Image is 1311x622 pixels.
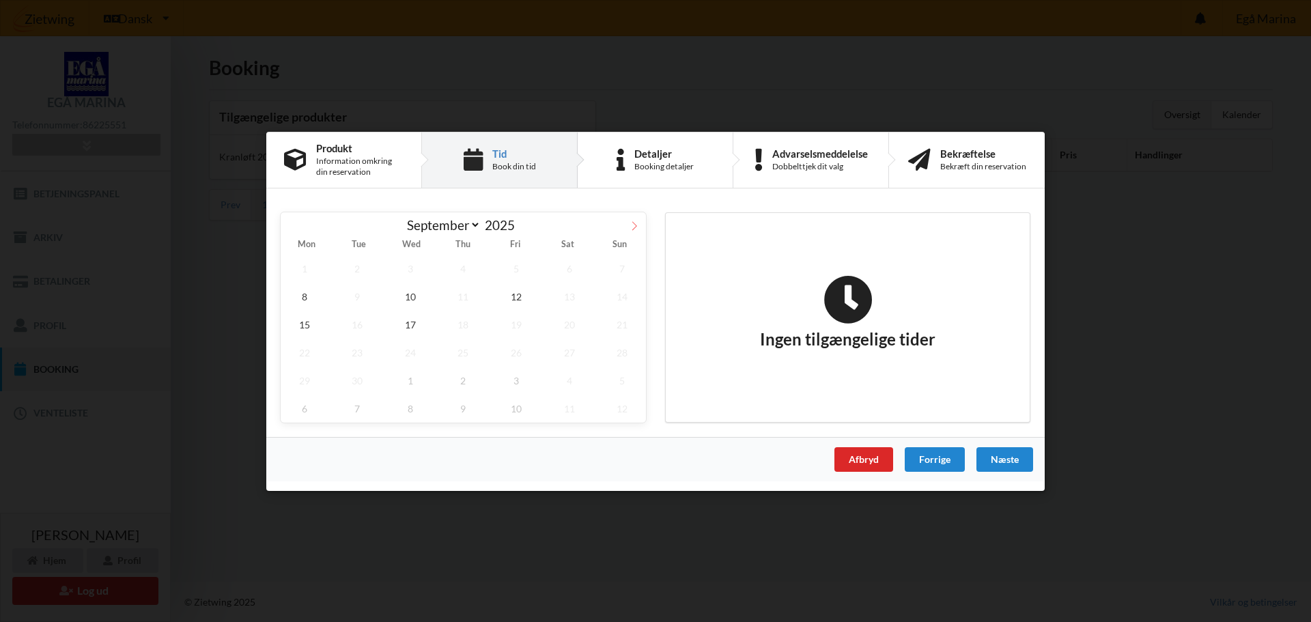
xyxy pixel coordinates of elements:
span: September 8, 2025 [281,282,328,310]
select: Month [401,216,481,234]
span: September 18, 2025 [440,310,488,338]
span: October 11, 2025 [546,394,593,422]
span: September 1, 2025 [281,254,328,282]
span: Sat [541,240,593,249]
span: Tue [333,240,384,249]
span: Mon [281,240,333,249]
span: September 17, 2025 [386,310,434,338]
span: September 24, 2025 [386,338,434,366]
div: Booking detaljer [634,161,694,172]
span: September 30, 2025 [334,366,382,394]
div: Advarselsmeddelelse [772,147,868,158]
span: September 9, 2025 [334,282,382,310]
span: September 2, 2025 [334,254,382,282]
span: September 10, 2025 [386,282,434,310]
span: September 21, 2025 [598,310,646,338]
h2: Ingen tilgængelige tider [760,274,935,350]
span: September 12, 2025 [492,282,540,310]
span: September 19, 2025 [492,310,540,338]
span: Wed [385,240,437,249]
span: October 9, 2025 [440,394,488,422]
span: October 7, 2025 [334,394,382,422]
span: Sun [594,240,646,249]
span: September 6, 2025 [546,254,593,282]
div: Dobbelttjek dit valg [772,161,868,172]
div: Detaljer [634,147,694,158]
span: September 5, 2025 [492,254,540,282]
span: October 1, 2025 [386,366,434,394]
span: October 5, 2025 [598,366,646,394]
span: September 26, 2025 [492,338,540,366]
input: Year [481,217,526,233]
span: September 28, 2025 [598,338,646,366]
span: Fri [490,240,541,249]
div: Produkt [316,142,404,153]
div: Bekræftelse [940,147,1026,158]
span: October 8, 2025 [386,394,434,422]
span: October 2, 2025 [440,366,488,394]
span: October 12, 2025 [598,394,646,422]
span: September 14, 2025 [598,282,646,310]
div: Bekræft din reservation [940,161,1026,172]
span: September 13, 2025 [546,282,593,310]
span: October 3, 2025 [492,366,540,394]
span: October 10, 2025 [492,394,540,422]
span: September 11, 2025 [440,282,488,310]
span: September 3, 2025 [386,254,434,282]
span: September 25, 2025 [440,338,488,366]
span: September 15, 2025 [281,310,328,338]
span: September 20, 2025 [546,310,593,338]
span: October 4, 2025 [546,366,593,394]
span: September 4, 2025 [440,254,488,282]
div: Forrige [905,447,965,471]
span: Thu [437,240,489,249]
span: September 27, 2025 [546,338,593,366]
span: October 6, 2025 [281,394,328,422]
span: September 23, 2025 [334,338,382,366]
div: Tid [492,147,536,158]
div: Book din tid [492,161,536,172]
div: Afbryd [834,447,893,471]
span: September 29, 2025 [281,366,328,394]
div: Næste [976,447,1033,471]
span: September 7, 2025 [598,254,646,282]
span: September 16, 2025 [334,310,382,338]
span: September 22, 2025 [281,338,328,366]
div: Information omkring din reservation [316,156,404,178]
